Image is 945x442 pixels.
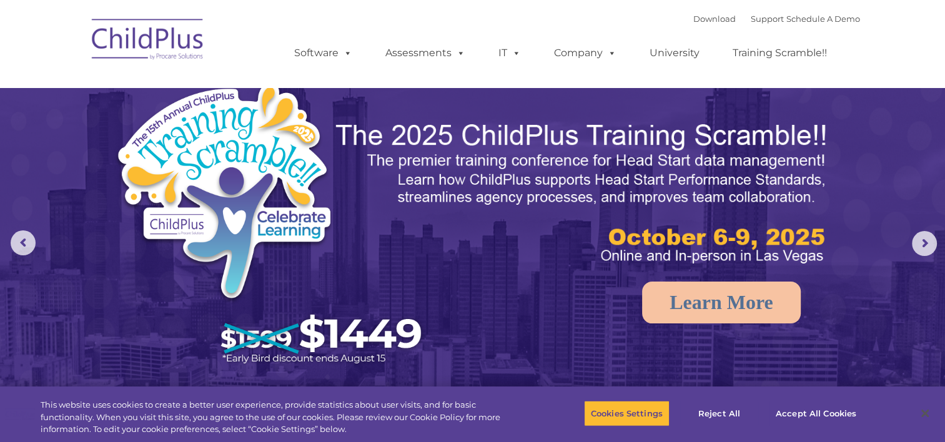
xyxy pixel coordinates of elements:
button: Cookies Settings [584,400,670,426]
a: University [637,41,712,66]
a: Training Scramble!! [720,41,839,66]
a: Download [693,14,736,24]
a: Schedule A Demo [786,14,860,24]
button: Close [911,400,939,427]
button: Accept All Cookies [769,400,863,426]
a: Software [282,41,365,66]
font: | [693,14,860,24]
img: ChildPlus by Procare Solutions [86,10,210,72]
span: Phone number [174,134,227,143]
button: Reject All [680,400,758,426]
a: Learn More [642,282,801,323]
a: Assessments [373,41,478,66]
a: Support [751,14,784,24]
a: Company [542,41,629,66]
span: Last name [174,82,212,92]
div: This website uses cookies to create a better user experience, provide statistics about user visit... [41,399,520,436]
a: IT [486,41,533,66]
